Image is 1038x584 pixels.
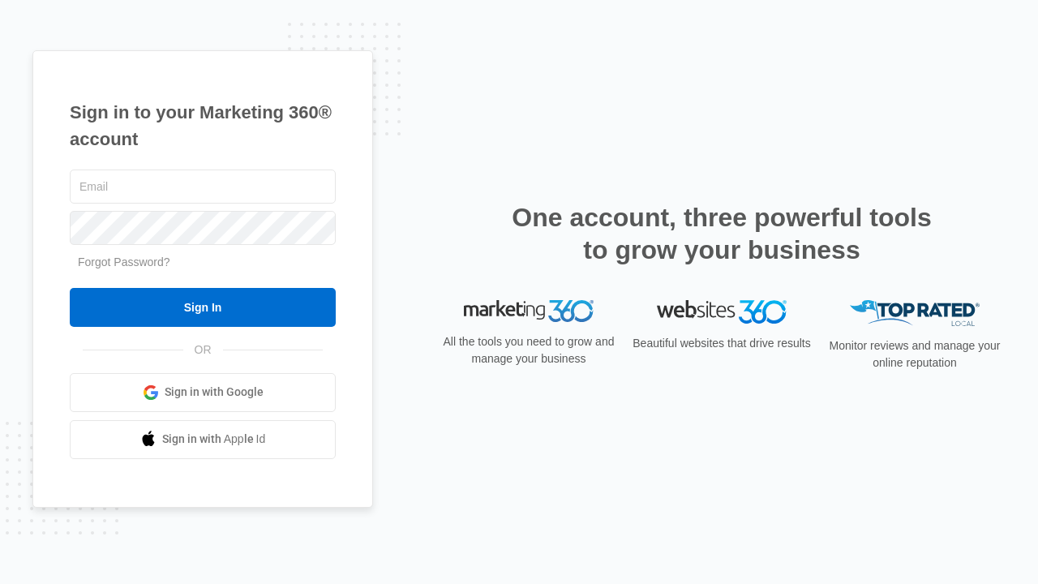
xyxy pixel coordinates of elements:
[438,333,620,367] p: All the tools you need to grow and manage your business
[183,341,223,359] span: OR
[70,420,336,459] a: Sign in with Apple Id
[657,300,787,324] img: Websites 360
[824,337,1006,371] p: Monitor reviews and manage your online reputation
[464,300,594,323] img: Marketing 360
[507,201,937,266] h2: One account, three powerful tools to grow your business
[70,373,336,412] a: Sign in with Google
[70,288,336,327] input: Sign In
[70,99,336,152] h1: Sign in to your Marketing 360® account
[165,384,264,401] span: Sign in with Google
[70,170,336,204] input: Email
[78,255,170,268] a: Forgot Password?
[631,335,813,352] p: Beautiful websites that drive results
[162,431,266,448] span: Sign in with Apple Id
[850,300,980,327] img: Top Rated Local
